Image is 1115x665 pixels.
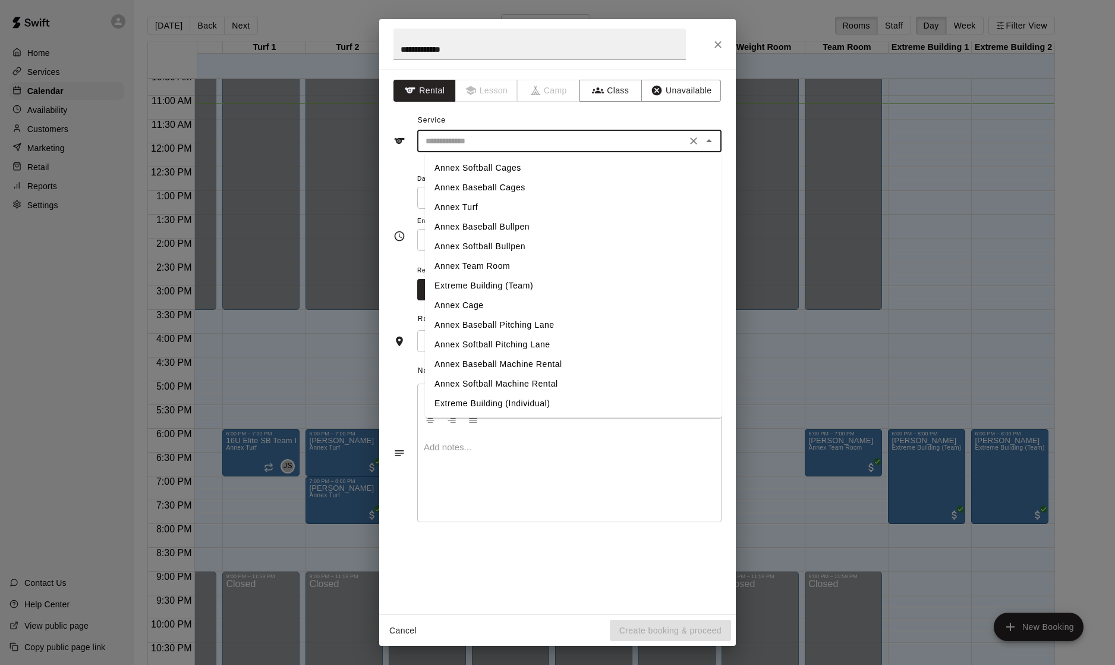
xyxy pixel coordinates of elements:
[417,263,490,279] span: Repeats
[417,171,538,187] span: Date
[425,335,722,355] li: Annex Softball Pitching Lane
[463,408,483,429] button: Justify Align
[393,80,456,102] button: Rental
[518,80,580,102] span: Camps can only be created in the Services page
[418,315,443,323] span: Rooms
[425,315,722,335] li: Annex Baseball Pitching Lane
[701,133,717,149] button: Close
[425,355,722,374] li: Annex Baseball Machine Rental
[425,158,722,178] li: Annex Softball Cages
[579,80,642,102] button: Class
[425,394,722,413] li: Extreme Building (Individual)
[417,279,480,301] div: outlined button group
[425,276,722,296] li: Extreme Building (Team)
[393,335,405,347] svg: Rooms
[417,214,538,230] span: End Time
[393,230,405,242] svg: Timing
[425,296,722,315] li: Annex Cage
[417,279,448,301] button: No
[420,387,440,408] button: Undo
[425,217,722,237] li: Annex Baseball Bullpen
[425,374,722,394] li: Annex Softball Machine Rental
[384,620,422,642] button: Cancel
[442,408,462,429] button: Right Align
[393,447,405,459] svg: Notes
[641,80,721,102] button: Unavailable
[425,237,722,256] li: Annex Softball Bullpen
[425,256,722,276] li: Annex Team Room
[707,34,729,55] button: Close
[425,178,722,197] li: Annex Baseball Cages
[418,116,446,124] span: Service
[456,80,518,102] span: Lessons must be created in the Services page first
[420,408,440,429] button: Center Align
[393,135,405,147] svg: Service
[425,197,722,217] li: Annex Turf
[418,362,722,381] span: Notes
[685,133,702,149] button: Clear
